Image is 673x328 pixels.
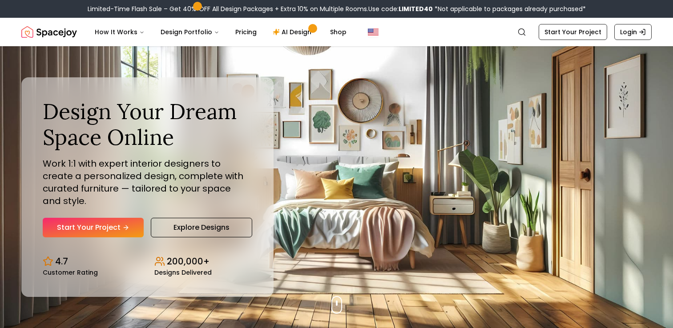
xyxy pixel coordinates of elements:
p: 4.7 [55,255,68,268]
button: Design Portfolio [153,23,226,41]
div: Design stats [43,248,252,276]
a: Pricing [228,23,264,41]
span: Use code: [368,4,433,13]
a: Shop [323,23,354,41]
b: LIMITED40 [399,4,433,13]
p: 200,000+ [167,255,210,268]
nav: Global [21,18,652,46]
small: Customer Rating [43,269,98,276]
span: *Not applicable to packages already purchased* [433,4,586,13]
button: How It Works [88,23,152,41]
img: Spacejoy Logo [21,23,77,41]
a: Start Your Project [43,218,144,237]
p: Work 1:1 with expert interior designers to create a personalized design, complete with curated fu... [43,157,252,207]
a: Login [614,24,652,40]
a: Explore Designs [151,218,252,237]
small: Designs Delivered [154,269,212,276]
a: Spacejoy [21,23,77,41]
nav: Main [88,23,354,41]
h1: Design Your Dream Space Online [43,99,252,150]
div: Limited-Time Flash Sale – Get 40% OFF All Design Packages + Extra 10% on Multiple Rooms. [88,4,586,13]
a: AI Design [266,23,321,41]
a: Start Your Project [539,24,607,40]
img: United States [368,27,379,37]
